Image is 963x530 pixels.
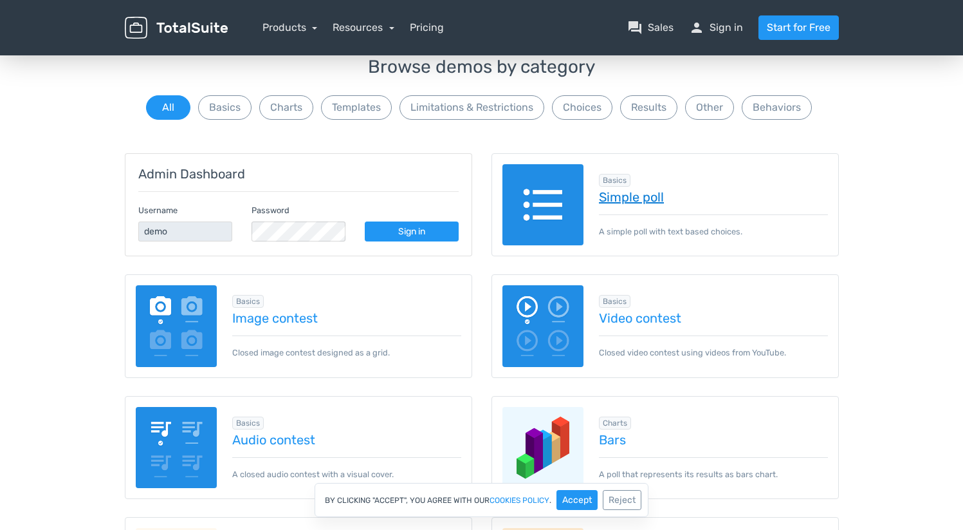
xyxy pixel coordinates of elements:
a: Audio contest [232,433,461,447]
p: A poll that represents its results as bars chart. [599,457,828,480]
button: Basics [198,95,252,120]
span: Browse all in Basics [232,295,264,308]
button: Behaviors [742,95,812,120]
img: text-poll.png.webp [502,164,584,246]
p: Closed image contest designed as a grid. [232,336,461,359]
span: person [689,20,704,35]
a: Sign in [365,222,459,241]
label: Password [252,204,289,216]
img: video-poll.png.webp [502,285,584,367]
p: Closed video contest using videos from YouTube. [599,336,828,359]
p: A simple poll with text based choices. [599,214,828,238]
a: Simple poll [599,190,828,204]
span: Browse all in Basics [599,174,630,187]
div: By clicking "Accept", you agree with our . [315,483,648,517]
h3: Browse demos by category [125,57,839,77]
button: All [146,95,190,120]
h5: Admin Dashboard [138,167,459,181]
img: TotalSuite for WordPress [125,17,228,39]
a: cookies policy [490,497,549,504]
button: Choices [552,95,612,120]
a: Image contest [232,311,461,325]
a: Resources [333,21,394,33]
p: A closed audio contest with a visual cover. [232,457,461,480]
a: Start for Free [758,15,839,40]
span: Browse all in Charts [599,417,631,430]
img: charts-bars.png.webp [502,407,584,489]
button: Accept [556,490,598,510]
a: question_answerSales [627,20,674,35]
button: Reject [603,490,641,510]
label: Username [138,204,178,216]
button: Other [685,95,734,120]
a: Video contest [599,311,828,325]
button: Templates [321,95,392,120]
a: Products [262,21,318,33]
span: Browse all in Basics [599,295,630,308]
img: image-poll.png.webp [136,285,217,367]
button: Charts [259,95,313,120]
button: Results [620,95,677,120]
a: Pricing [410,20,444,35]
button: Limitations & Restrictions [399,95,544,120]
span: Browse all in Basics [232,417,264,430]
img: audio-poll.png.webp [136,407,217,489]
a: Bars [599,433,828,447]
a: personSign in [689,20,743,35]
span: question_answer [627,20,643,35]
